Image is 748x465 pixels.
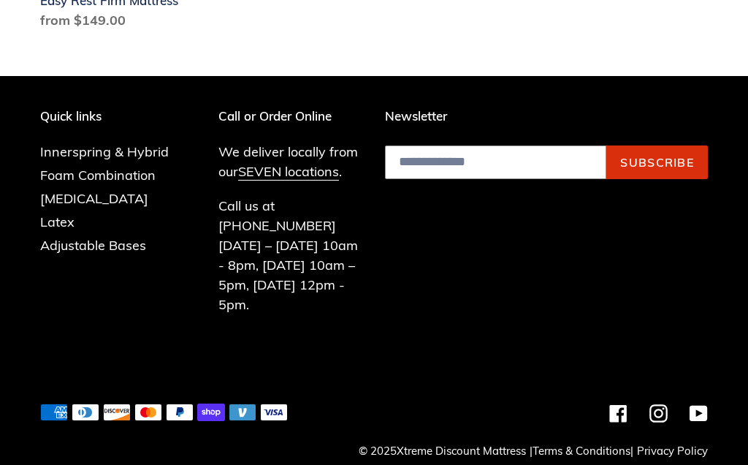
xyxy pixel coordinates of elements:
p: Newsletter [385,109,708,124]
small: © 2025 [359,444,526,458]
a: SEVEN locations [238,163,339,181]
a: Foam Combination [40,167,156,184]
p: We deliver locally from our . [218,142,364,181]
p: Call or Order Online [218,109,364,124]
button: Subscribe [606,145,708,179]
input: Email address [385,145,606,179]
span: Subscribe [620,155,694,170]
p: Quick links [40,109,191,124]
a: Xtreme Discount Mattress [397,444,526,458]
a: Latex [40,213,75,230]
small: | | [530,444,633,458]
a: Privacy Policy [637,444,708,458]
a: [MEDICAL_DATA] [40,190,148,207]
a: Terms & Conditions [533,444,630,458]
p: Call us at [PHONE_NUMBER] [DATE] – [DATE] 10am - 8pm, [DATE] 10am – 5pm, [DATE] 12pm - 5pm. [218,196,364,314]
a: Innerspring & Hybrid [40,143,169,160]
a: Adjustable Bases [40,237,146,254]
